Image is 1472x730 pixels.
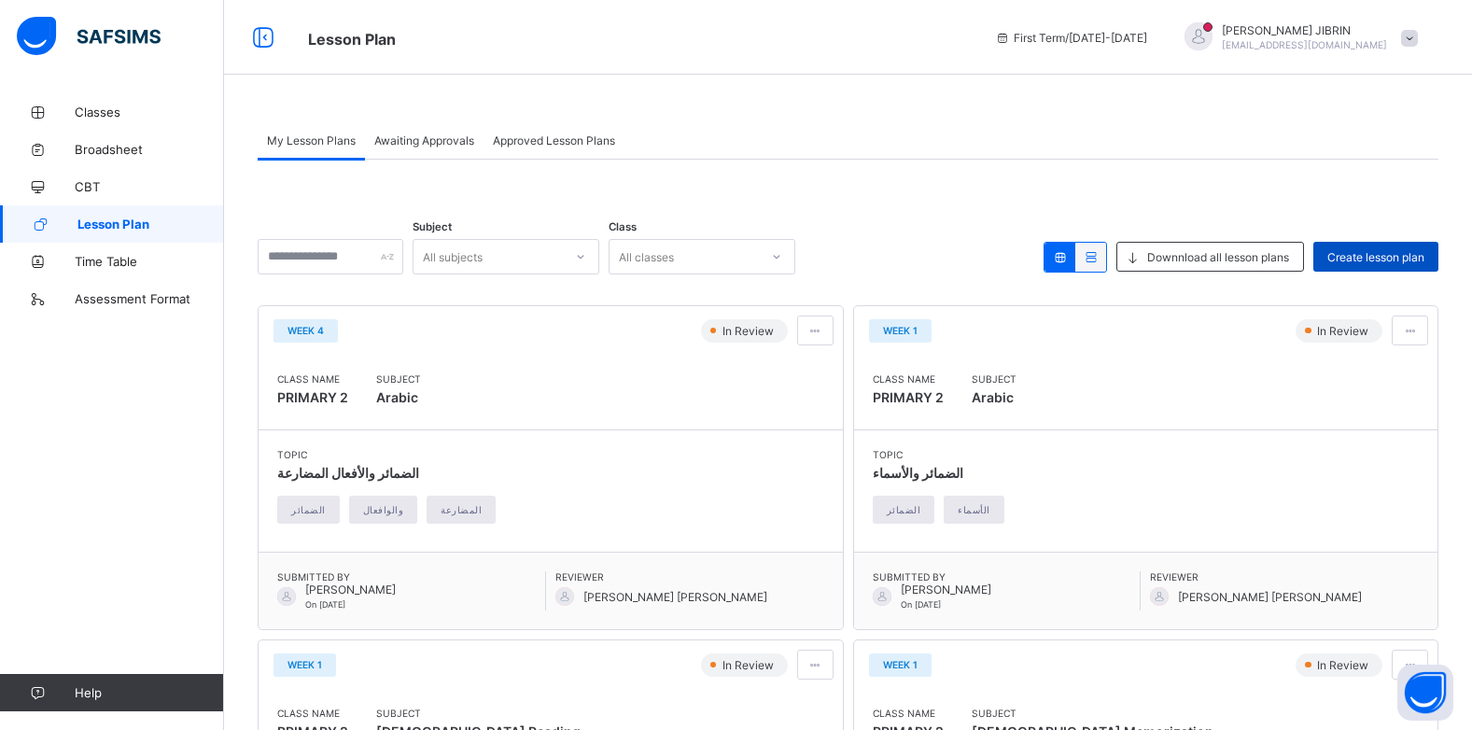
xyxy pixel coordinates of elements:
[873,389,944,405] span: PRIMARY 2
[972,708,1213,719] span: Subject
[555,571,824,583] span: Reviewer
[1327,250,1424,264] span: Create lesson plan
[873,571,1141,583] span: Submitted By
[583,590,767,604] span: [PERSON_NAME] [PERSON_NAME]
[1222,23,1387,37] span: [PERSON_NAME] JIBRIN
[363,504,404,515] span: والوافعال
[972,373,1016,385] span: Subject
[972,385,1016,411] span: Arabic
[291,504,326,515] span: الضمائر
[901,599,941,610] span: On [DATE]
[413,220,452,233] span: Subject
[1166,22,1427,53] div: IBRAHIMJIBRIN
[873,449,1014,460] span: Topic
[75,291,224,306] span: Assessment Format
[995,31,1147,45] span: session/term information
[887,504,921,515] span: الضمائر
[277,465,419,481] span: الضمائر والأفعال المضارعة
[277,708,348,719] span: Class Name
[1315,324,1374,338] span: In Review
[75,179,224,194] span: CBT
[609,220,637,233] span: Class
[619,239,674,274] div: All classes
[305,599,345,610] span: On [DATE]
[883,659,918,670] span: Week 1
[75,105,224,119] span: Classes
[873,465,963,481] span: الضمائر والأسماء
[1147,250,1289,264] span: Downnload all lesson plans
[873,373,944,385] span: Class Name
[441,504,482,515] span: المضارعة
[277,389,348,405] span: PRIMARY 2
[267,133,356,147] span: My Lesson Plans
[901,583,991,597] span: [PERSON_NAME]
[376,385,421,411] span: Arabic
[376,373,421,385] span: Subject
[287,659,322,670] span: Week 1
[721,658,779,672] span: In Review
[75,685,223,700] span: Help
[1397,665,1453,721] button: Open asap
[873,708,944,719] span: Class Name
[1315,658,1374,672] span: In Review
[277,449,505,460] span: Topic
[493,133,615,147] span: Approved Lesson Plans
[376,708,581,719] span: Subject
[308,30,396,49] span: Lesson Plan
[1222,39,1387,50] span: [EMAIL_ADDRESS][DOMAIN_NAME]
[287,325,324,336] span: Week 4
[75,254,224,269] span: Time Table
[1150,571,1419,583] span: Reviewer
[1178,590,1362,604] span: [PERSON_NAME] [PERSON_NAME]
[77,217,224,232] span: Lesson Plan
[958,504,990,515] span: الأسماء
[305,583,396,597] span: [PERSON_NAME]
[75,142,224,157] span: Broadsheet
[374,133,474,147] span: Awaiting Approvals
[17,17,161,56] img: safsims
[883,325,918,336] span: Week 1
[721,324,779,338] span: In Review
[277,571,545,583] span: Submitted By
[277,373,348,385] span: Class Name
[423,239,483,274] div: All subjects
